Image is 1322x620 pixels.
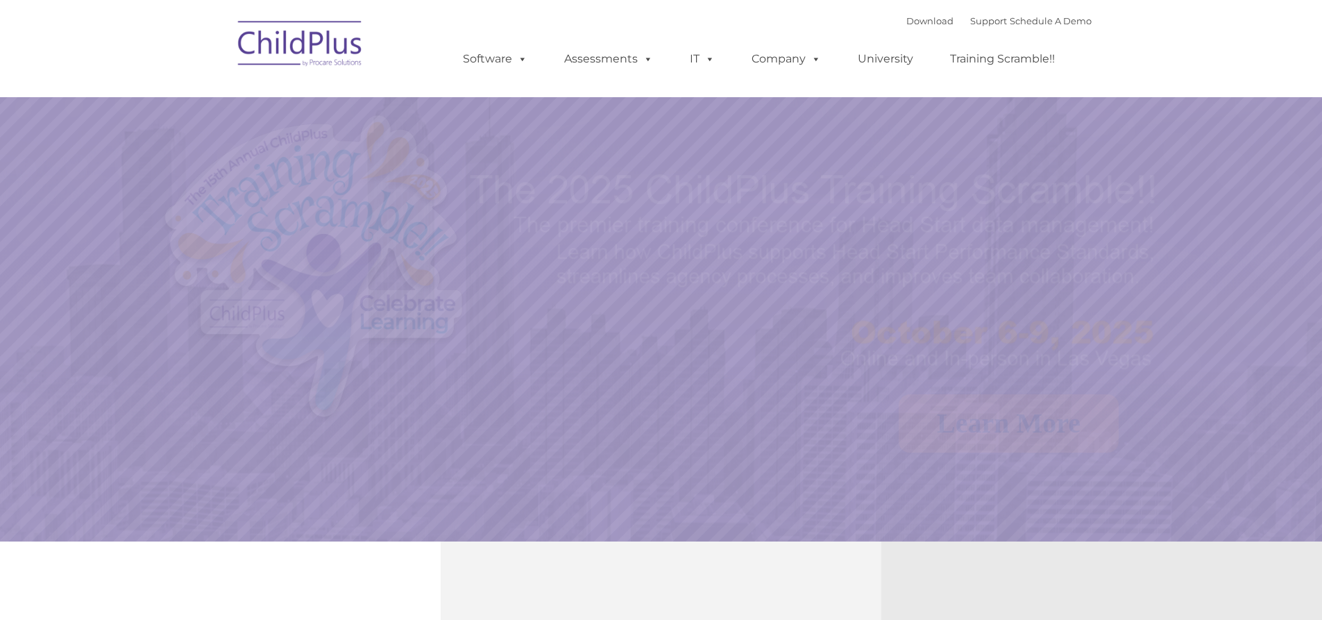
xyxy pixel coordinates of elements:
[550,45,667,73] a: Assessments
[738,45,835,73] a: Company
[1010,15,1092,26] a: Schedule A Demo
[899,394,1119,453] a: Learn More
[231,11,370,81] img: ChildPlus by Procare Solutions
[970,15,1007,26] a: Support
[844,45,927,73] a: University
[906,15,1092,26] font: |
[906,15,954,26] a: Download
[936,45,1069,73] a: Training Scramble!!
[449,45,541,73] a: Software
[676,45,729,73] a: IT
